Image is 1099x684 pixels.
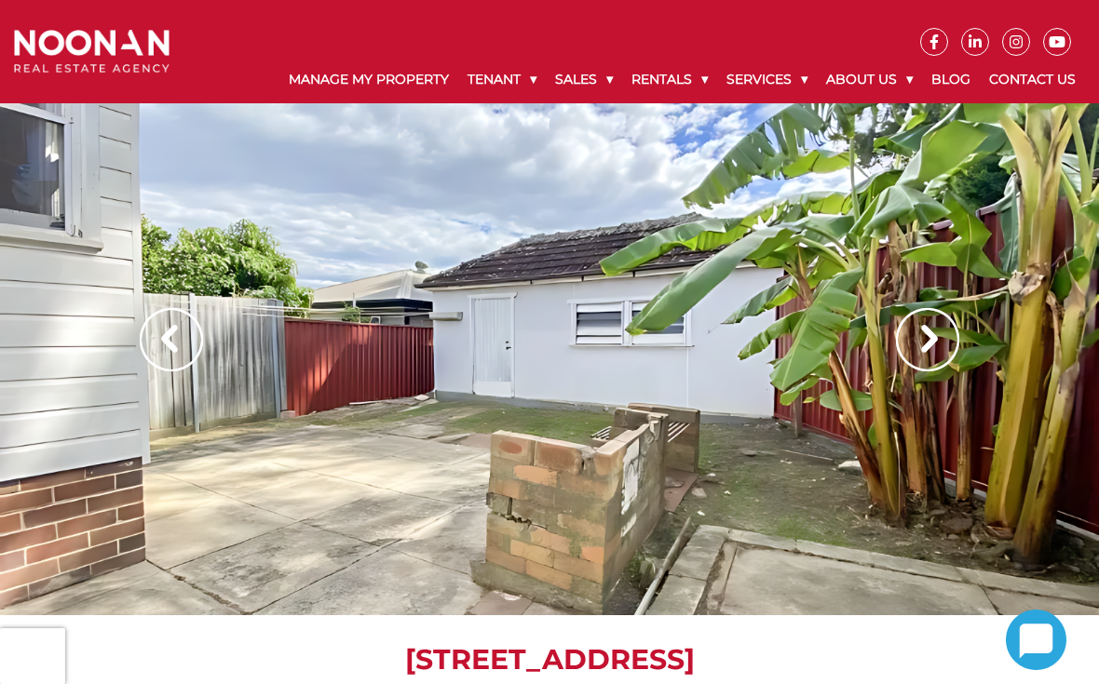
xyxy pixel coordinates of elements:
img: Arrow slider [896,308,959,371]
a: Tenant [458,56,546,103]
a: Rentals [622,56,717,103]
a: Blog [922,56,980,103]
a: About Us [817,56,922,103]
a: Contact Us [980,56,1085,103]
a: Services [717,56,817,103]
h1: [STREET_ADDRESS] [19,643,1080,677]
img: Arrow slider [140,308,203,371]
img: Noonan Real Estate Agency [14,30,170,73]
a: Manage My Property [279,56,458,103]
a: Sales [546,56,622,103]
